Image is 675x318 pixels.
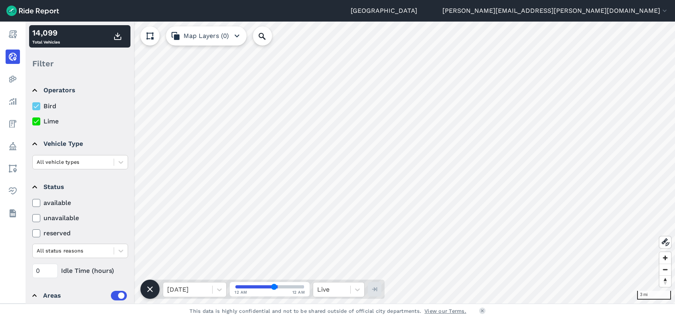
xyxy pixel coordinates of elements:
[6,206,20,221] a: Datasets
[6,6,59,16] img: Ride Report
[32,229,128,238] label: reserved
[32,176,127,198] summary: Status
[32,27,60,46] div: Total Vehicles
[32,198,128,208] label: available
[6,94,20,109] a: Analyze
[32,117,128,126] label: Lime
[659,264,671,275] button: Zoom out
[32,284,127,307] summary: Areas
[32,79,127,101] summary: Operators
[6,27,20,42] a: Report
[253,26,285,46] input: Search Location or Vehicles
[6,184,20,198] a: Health
[659,275,671,287] button: Reset bearing to north
[659,252,671,264] button: Zoom in
[6,50,20,64] a: Realtime
[32,133,127,155] summary: Vehicle Type
[32,213,128,223] label: unavailable
[166,26,247,46] button: Map Layers (0)
[26,22,675,304] canvas: Map
[351,6,417,16] a: [GEOGRAPHIC_DATA]
[424,307,466,315] a: View our Terms.
[29,51,130,76] div: Filter
[6,139,20,153] a: Policy
[43,291,127,300] div: Areas
[442,6,669,16] button: [PERSON_NAME][EMAIL_ADDRESS][PERSON_NAME][DOMAIN_NAME]
[32,27,60,39] div: 14,099
[637,291,671,300] div: 3 mi
[6,72,20,86] a: Heatmaps
[292,289,305,295] span: 12 AM
[6,161,20,176] a: Areas
[235,289,247,295] span: 12 AM
[32,101,128,111] label: Bird
[32,264,128,278] div: Idle Time (hours)
[6,117,20,131] a: Fees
